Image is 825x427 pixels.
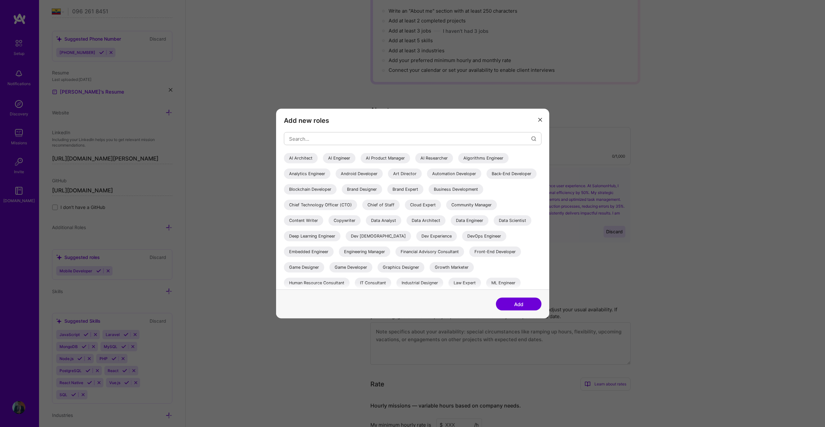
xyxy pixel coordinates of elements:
div: Dev [DEMOGRAPHIC_DATA] [346,231,411,241]
h3: Add new roles [284,117,541,124]
div: Copywriter [328,215,361,226]
div: Law Expert [448,278,481,288]
div: Analytics Engineer [284,169,330,179]
div: Cloud Expert [405,200,441,210]
div: Blockchain Developer [284,184,337,195]
div: ML Engineer [486,278,521,288]
div: Business Development [429,184,483,195]
div: Algorithms Engineer [458,153,509,163]
i: icon Search [531,136,536,141]
div: Growth Marketer [430,262,474,273]
div: Automation Developer [427,169,481,179]
div: Data Analyst [366,215,401,226]
div: Data Engineer [451,215,488,226]
div: DevOps Engineer [462,231,506,241]
div: Graphics Designer [378,262,424,273]
div: AI Engineer [323,153,355,163]
div: AI Researcher [415,153,453,163]
div: Engineering Manager [339,247,390,257]
div: Industrial Designer [396,278,443,288]
div: Front-End Developer [469,247,521,257]
div: Chief of Staff [362,200,400,210]
input: Search... [289,130,531,147]
div: Human Resource Consultant [284,278,350,288]
div: Android Developer [336,169,383,179]
div: Data Architect [406,215,446,226]
div: Game Designer [284,262,324,273]
div: Brand Designer [342,184,382,195]
div: Data Scientist [494,215,531,226]
div: Brand Expert [387,184,423,195]
div: Deep Learning Engineer [284,231,340,241]
div: Financial Advisory Consultant [395,247,464,257]
div: Community Manager [446,200,497,210]
div: Embedded Engineer [284,247,334,257]
i: icon Close [538,118,542,122]
div: Content Writer [284,215,323,226]
div: AI Architect [284,153,318,163]
div: IT Consultant [355,278,391,288]
button: Add [496,298,541,311]
div: Chief Technology Officer (CTO) [284,200,357,210]
div: Back-End Developer [486,169,537,179]
div: modal [276,109,549,318]
div: Art Director [388,169,422,179]
div: AI Product Manager [361,153,410,163]
div: Game Developer [329,262,372,273]
div: Dev Experience [416,231,457,241]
